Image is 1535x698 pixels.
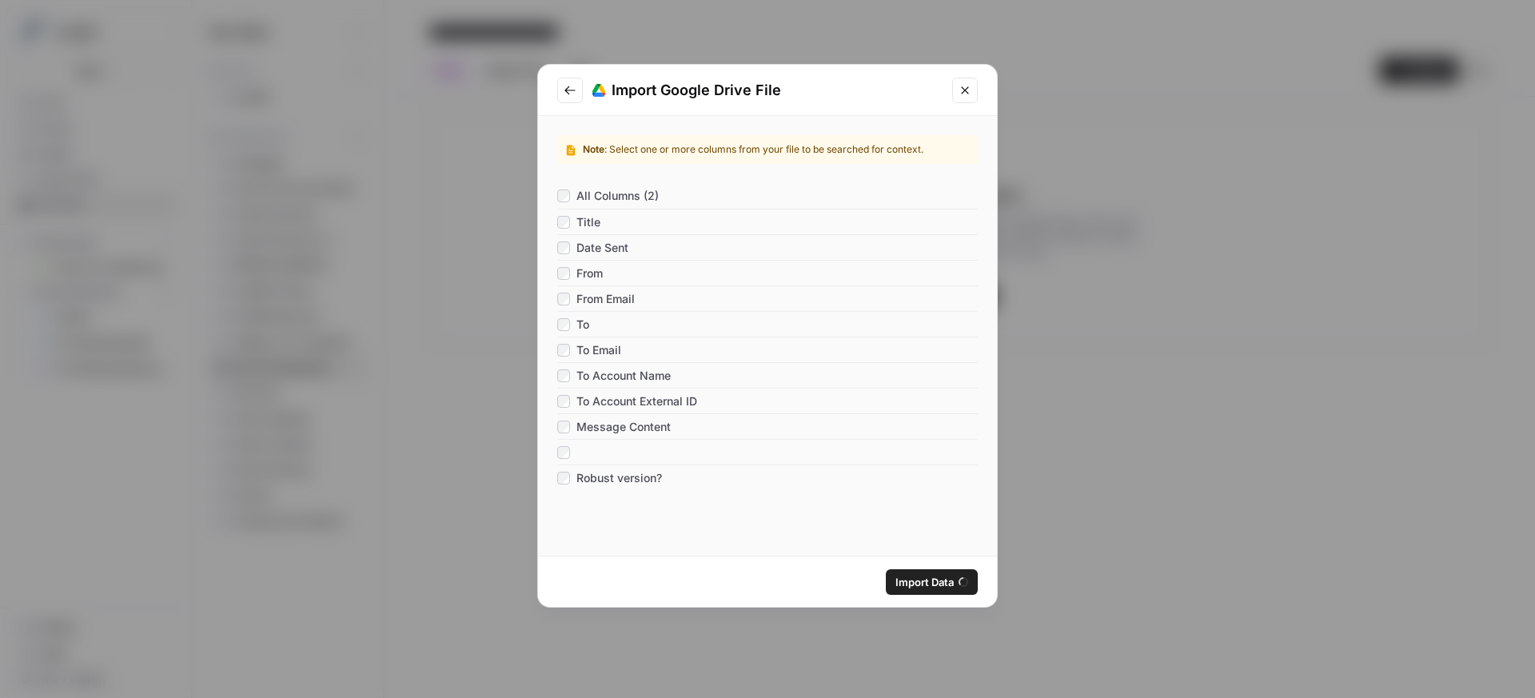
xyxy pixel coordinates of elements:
span: : Select one or more columns from your file to be searched for context. [604,143,923,155]
span: Date Sent [576,240,628,256]
input: To Account Name [557,369,570,382]
span: From Email [576,291,635,307]
input: Date Sent [557,241,570,254]
span: Import Data [895,574,954,590]
span: Note [583,143,604,155]
input: To Account External ID [557,395,570,408]
input: Title [557,216,570,229]
input: To Email [557,344,570,357]
span: All Columns (2) [576,188,659,204]
input: From [557,267,570,280]
input: Robust version? [557,472,570,485]
button: Go to previous step [557,78,583,103]
div: Import Google Drive File [592,79,943,102]
input: To [557,318,570,331]
span: Message Content [576,419,671,435]
span: To Email [576,342,621,358]
span: To Account External ID [576,393,697,409]
button: Import Data [886,569,978,595]
span: Robust version? [576,470,662,486]
span: Title [576,214,600,230]
span: From [576,265,603,281]
span: To [576,317,589,333]
span: To Account Name [576,368,671,384]
input: From Email [557,293,570,305]
input: Message Content [557,421,570,433]
input: All Columns (2) [557,189,570,202]
button: Close modal [952,78,978,103]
